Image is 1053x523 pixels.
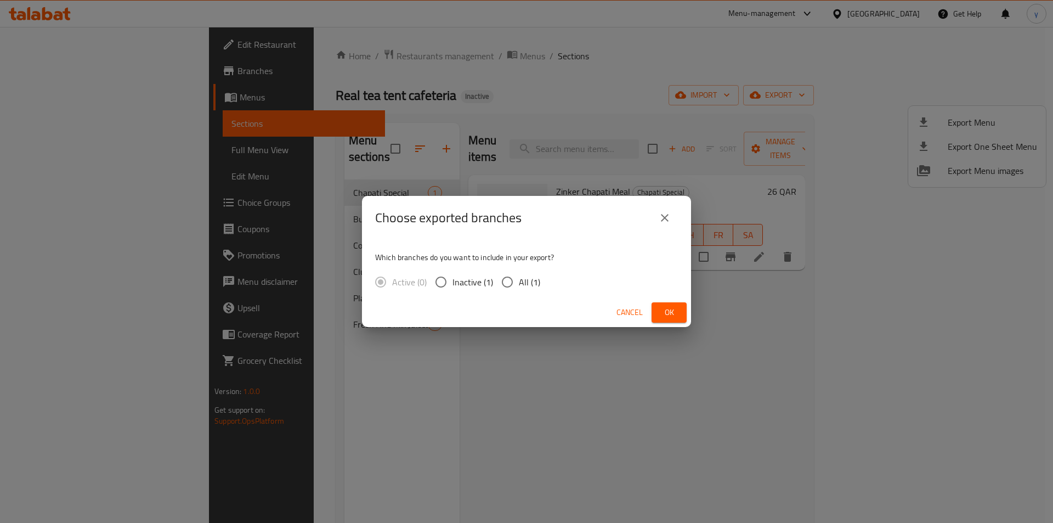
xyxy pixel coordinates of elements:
[375,252,678,263] p: Which branches do you want to include in your export?
[652,302,687,323] button: Ok
[660,306,678,319] span: Ok
[652,205,678,231] button: close
[375,209,522,227] h2: Choose exported branches
[519,275,540,289] span: All (1)
[612,302,647,323] button: Cancel
[616,306,643,319] span: Cancel
[392,275,427,289] span: Active (0)
[452,275,493,289] span: Inactive (1)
